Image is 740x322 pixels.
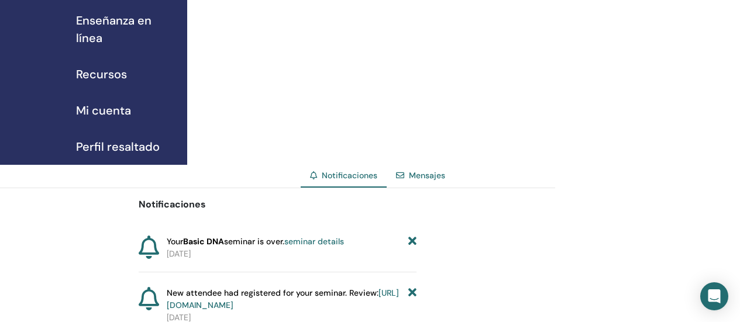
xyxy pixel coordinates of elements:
a: seminar details [284,236,344,247]
span: Recursos [76,65,127,83]
span: Perfil resaltado [76,138,160,155]
p: Notificaciones [139,198,416,212]
span: Mi cuenta [76,102,131,119]
span: Notificaciones [322,170,377,181]
a: Mensajes [409,170,445,181]
span: Your seminar is over. [167,236,344,248]
span: New attendee had registered for your seminar. Review: [167,287,408,311]
strong: Basic DNA [183,236,224,247]
div: Open Intercom Messenger [700,282,728,310]
span: Enseñanza en línea [76,12,178,47]
p: [DATE] [167,248,417,260]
